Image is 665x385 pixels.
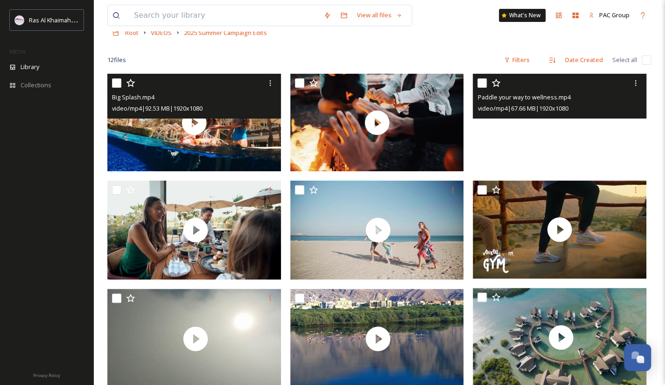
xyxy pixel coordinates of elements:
[33,372,60,378] span: Privacy Policy
[473,181,646,278] img: thumbnail
[584,6,634,24] a: PAC Group
[9,48,26,55] span: MEDIA
[560,51,608,69] div: Date Created
[29,15,161,24] span: Ras Al Khaimah Tourism Development Authority
[477,104,568,112] span: video/mp4 | 67.66 MB | 1920 x 1080
[151,27,172,38] a: VIDEOS
[599,11,630,19] span: PAC Group
[125,28,139,37] span: Root
[112,104,203,112] span: video/mp4 | 92.53 MB | 1920 x 1080
[184,27,267,38] a: 2025 Summer Campaign Edits
[612,56,637,64] span: Select all
[184,28,267,37] span: 2025 Summer Campaign Edits
[112,93,154,101] span: Big Splash.mp4
[33,369,60,380] a: Privacy Policy
[107,181,283,280] img: thumbnail
[624,344,651,371] button: Open Chat
[473,74,646,171] video: Paddle your way to wellness.mp4
[129,5,319,26] input: Search your library
[151,28,172,37] span: VIDEOS
[21,63,39,71] span: Library
[477,93,570,101] span: Paddle your way to wellness.mp4
[21,81,51,90] span: Collections
[352,6,407,24] a: View all files
[499,51,534,69] div: Filters
[125,27,139,38] a: Root
[107,56,126,64] span: 12 file s
[107,74,281,171] img: thumbnail
[15,15,24,25] img: Logo_RAKTDA_RGB-01.png
[290,181,466,280] img: thumbnail
[499,9,546,22] a: What's New
[290,74,464,171] img: thumbnail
